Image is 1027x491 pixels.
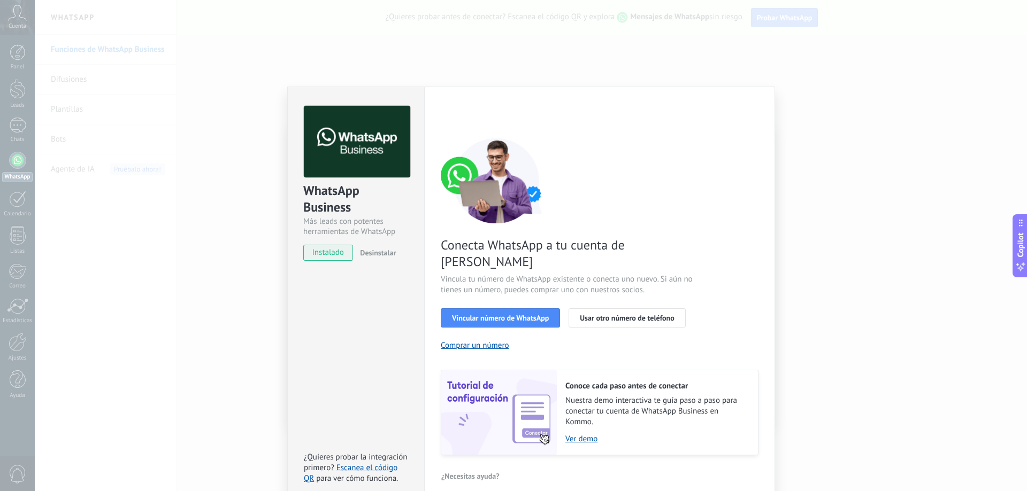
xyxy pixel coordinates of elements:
div: Más leads con potentes herramientas de WhatsApp [303,216,409,237]
span: ¿Quieres probar la integración primero? [304,452,408,473]
button: Vincular número de WhatsApp [441,308,560,328]
span: Conecta WhatsApp a tu cuenta de [PERSON_NAME] [441,237,695,270]
img: logo_main.png [304,106,410,178]
span: Copilot [1015,232,1026,257]
div: WhatsApp Business [303,182,409,216]
span: ¿Necesitas ayuda? [441,472,500,480]
span: Usar otro número de teléfono [580,314,674,322]
a: Ver demo [565,434,747,444]
button: Comprar un número [441,340,509,350]
span: instalado [304,245,352,261]
button: Desinstalar [356,245,396,261]
a: Escanea el código QR [304,463,397,484]
span: Vincular número de WhatsApp [452,314,549,322]
img: connect number [441,138,553,223]
span: para ver cómo funciona. [316,473,398,484]
span: Nuestra demo interactiva te guía paso a paso para conectar tu cuenta de WhatsApp Business en Kommo. [565,395,747,427]
button: ¿Necesitas ayuda? [441,468,500,484]
span: Vincula tu número de WhatsApp existente o conecta uno nuevo. Si aún no tienes un número, puedes c... [441,274,695,295]
span: Desinstalar [360,248,396,258]
button: Usar otro número de teléfono [569,308,685,328]
h2: Conoce cada paso antes de conectar [565,381,747,391]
